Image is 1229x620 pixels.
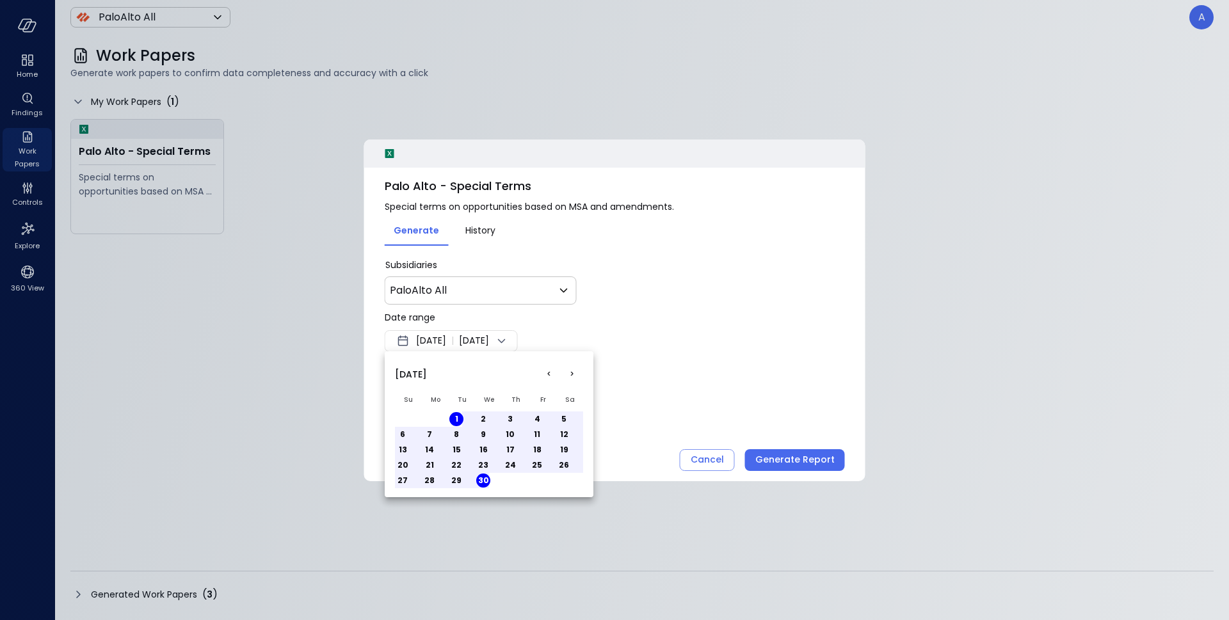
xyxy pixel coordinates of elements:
[476,427,490,441] button: Wednesday, April 9th, 2025, selected
[396,458,410,472] button: Sunday, April 20th, 2025, selected
[503,458,517,472] button: Thursday, April 24th, 2025, selected
[476,473,490,488] button: Wednesday, April 30th, 2025, selected
[476,412,490,426] button: Wednesday, April 2nd, 2025, selected
[560,363,583,386] button: Go to the Next Month
[502,388,529,411] th: Thursday
[395,388,583,488] table: April 2025
[503,427,517,441] button: Thursday, April 10th, 2025, selected
[422,427,437,441] button: Monday, April 7th, 2025, selected
[557,443,571,457] button: Saturday, April 19th, 2025, selected
[422,458,437,472] button: Monday, April 21st, 2025, selected
[396,427,410,441] button: Sunday, April 6th, 2025, selected
[422,443,437,457] button: Monday, April 14th, 2025, selected
[449,412,463,426] button: Tuesday, April 1st, 2025, selected
[476,443,490,457] button: Wednesday, April 16th, 2025, selected
[396,443,410,457] button: Sunday, April 13th, 2025, selected
[537,363,560,386] button: Go to the Previous Month
[476,388,502,411] th: Wednesday
[529,388,556,411] th: Friday
[449,388,476,411] th: Tuesday
[556,388,583,411] th: Saturday
[422,388,449,411] th: Monday
[476,458,490,472] button: Wednesday, April 23rd, 2025, selected
[557,458,571,472] button: Saturday, April 26th, 2025, selected
[530,427,544,441] button: Friday, April 11th, 2025, selected
[503,412,517,426] button: Thursday, April 3rd, 2025, selected
[530,412,544,426] button: Friday, April 4th, 2025, selected
[449,473,463,488] button: Tuesday, April 29th, 2025, selected
[503,443,517,457] button: Thursday, April 17th, 2025, selected
[449,443,463,457] button: Tuesday, April 15th, 2025, selected
[396,473,410,488] button: Sunday, April 27th, 2025, selected
[530,458,544,472] button: Friday, April 25th, 2025, selected
[557,427,571,441] button: Saturday, April 12th, 2025, selected
[449,458,463,472] button: Tuesday, April 22nd, 2025, selected
[449,427,463,441] button: Tuesday, April 8th, 2025, selected
[530,443,544,457] button: Friday, April 18th, 2025, selected
[557,412,571,426] button: Saturday, April 5th, 2025, selected
[395,367,427,381] span: [DATE]
[395,388,422,411] th: Sunday
[422,473,437,488] button: Monday, April 28th, 2025, selected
